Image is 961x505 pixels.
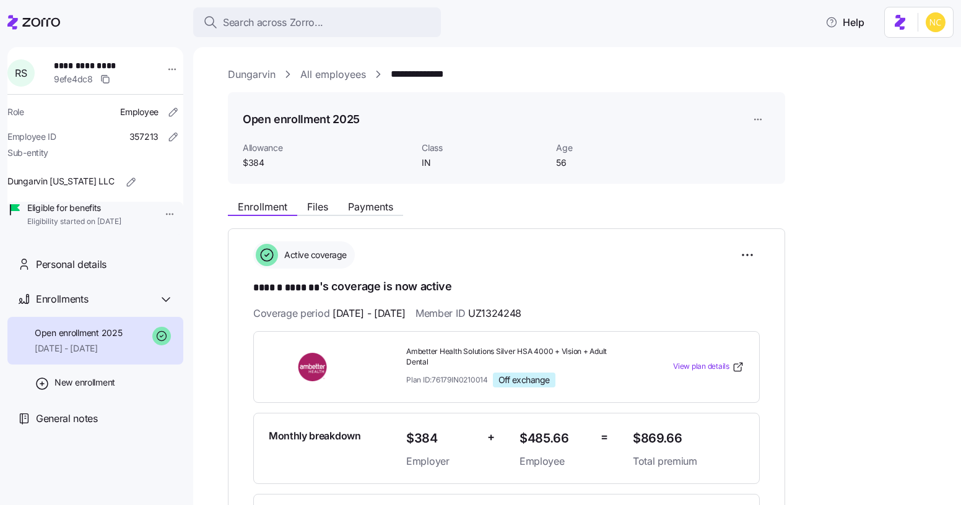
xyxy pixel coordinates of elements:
[253,306,406,321] span: Coverage period
[825,15,864,30] span: Help
[27,202,121,214] span: Eligible for benefits
[815,10,874,35] button: Help
[673,361,729,373] span: View plan details
[243,111,360,127] h1: Open enrollment 2025
[633,454,744,469] span: Total premium
[307,202,328,212] span: Files
[406,454,477,469] span: Employer
[633,428,744,449] span: $869.66
[238,202,287,212] span: Enrollment
[243,142,412,154] span: Allowance
[15,68,27,78] span: R S
[193,7,441,37] button: Search across Zorro...
[223,15,323,30] span: Search across Zorro...
[415,306,521,321] span: Member ID
[300,67,366,82] a: All employees
[269,428,361,444] span: Monthly breakdown
[36,291,88,307] span: Enrollments
[7,131,56,143] span: Employee ID
[468,306,521,321] span: UZ1324248
[422,142,546,154] span: Class
[422,157,546,169] span: IN
[556,142,681,154] span: Age
[120,106,159,118] span: Employee
[253,278,760,296] h1: 's coverage is now active
[36,257,107,272] span: Personal details
[27,217,121,227] span: Eligibility started on [DATE]
[673,361,744,373] a: View plan details
[54,73,93,85] span: 9efe4dc8
[406,428,477,449] span: $384
[520,428,591,449] span: $485.66
[7,106,24,118] span: Role
[348,202,393,212] span: Payments
[556,157,681,169] span: 56
[926,12,946,32] img: e03b911e832a6112bf72643c5874f8d8
[7,175,114,188] span: Dungarvin [US_STATE] LLC
[520,454,591,469] span: Employee
[228,67,276,82] a: Dungarvin
[129,131,159,143] span: 357213
[406,347,623,368] span: Ambetter Health Solutions Silver HSA 4000 + Vision + Adult Dental
[601,428,608,446] span: =
[269,353,358,381] img: Ambetter
[487,428,495,446] span: +
[35,342,122,355] span: [DATE] - [DATE]
[333,306,406,321] span: [DATE] - [DATE]
[406,374,488,385] span: Plan ID: 76179IN0210014
[7,147,48,159] span: Sub-entity
[498,374,550,386] span: Off exchange
[36,411,98,426] span: General notes
[54,376,115,389] span: New enrollment
[35,327,122,339] span: Open enrollment 2025
[243,157,412,169] span: $384
[280,249,347,261] span: Active coverage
